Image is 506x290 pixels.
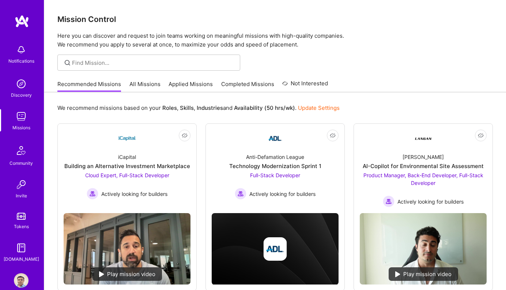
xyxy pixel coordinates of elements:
h3: Mission Control [57,15,493,24]
a: Completed Missions [221,80,274,92]
input: Find Mission... [72,59,235,67]
img: Company Logo [118,130,136,147]
img: discovery [14,77,29,91]
div: Community [10,159,33,167]
img: Invite [14,177,29,192]
a: Not Interested [282,79,328,92]
div: Building an Alternative Investment Marketplace [64,162,190,170]
a: Update Settings [298,104,340,111]
img: Company logo [264,237,287,261]
i: icon EyeClosed [478,133,484,138]
div: Play mission video [389,267,458,281]
img: play [99,271,104,277]
img: cover [212,213,339,285]
a: Company LogoAnti-Defamation LeagueTechnology Modernization Sprint 1Full-Stack Developer Actively ... [212,130,339,204]
a: User Avatar [12,273,30,288]
i: icon EyeClosed [330,133,336,138]
img: tokens [17,213,26,220]
p: We recommend missions based on your , , and . [57,104,340,112]
img: Company Logo [267,130,284,147]
span: Cloud Expert, Full-Stack Developer [85,172,169,178]
img: teamwork [14,109,29,124]
img: Actively looking for builders [383,196,394,207]
a: Recommended Missions [57,80,121,92]
div: Technology Modernization Sprint 1 [229,162,321,170]
span: Actively looking for builders [249,190,316,198]
b: Availability (50 hrs/wk) [234,104,295,111]
img: guide book [14,241,29,255]
img: No Mission [360,213,487,285]
img: No Mission [64,213,190,285]
div: Missions [12,124,30,131]
div: [DOMAIN_NAME] [4,255,39,263]
img: User Avatar [14,273,29,288]
b: Industries [197,104,223,111]
span: Product Manager, Back-End Developer, Full-Stack Developer [363,172,483,186]
a: Company LogoiCapitalBuilding an Alternative Investment MarketplaceCloud Expert, Full-Stack Develo... [64,130,190,207]
img: Actively looking for builders [87,188,98,200]
div: Notifications [8,57,34,65]
a: All Missions [129,80,161,92]
div: Anti-Defamation League [246,153,304,161]
div: Play mission video [92,267,162,281]
div: Tokens [14,223,29,230]
i: icon EyeClosed [182,133,188,138]
b: Roles [162,104,177,111]
img: play [395,271,400,277]
img: Community [12,142,30,159]
img: bell [14,42,29,57]
b: Skills [180,104,194,111]
img: Actively looking for builders [235,188,246,200]
span: Actively looking for builders [397,198,464,205]
div: [PERSON_NAME] [403,153,444,161]
span: Actively looking for builders [101,190,167,198]
a: Applied Missions [169,80,213,92]
img: logo [15,15,29,28]
span: Full-Stack Developer [250,172,300,178]
img: Company Logo [415,130,432,147]
a: Company Logo[PERSON_NAME]AI-Copilot for Environmental Site AssessmentProduct Manager, Back-End De... [360,130,487,207]
div: AI-Copilot for Environmental Site Assessment [363,162,484,170]
p: Here you can discover and request to join teams working on meaningful missions with high-quality ... [57,31,493,49]
div: Invite [16,192,27,200]
i: icon SearchGrey [63,59,72,67]
div: Discovery [11,91,32,99]
div: iCapital [118,153,136,161]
